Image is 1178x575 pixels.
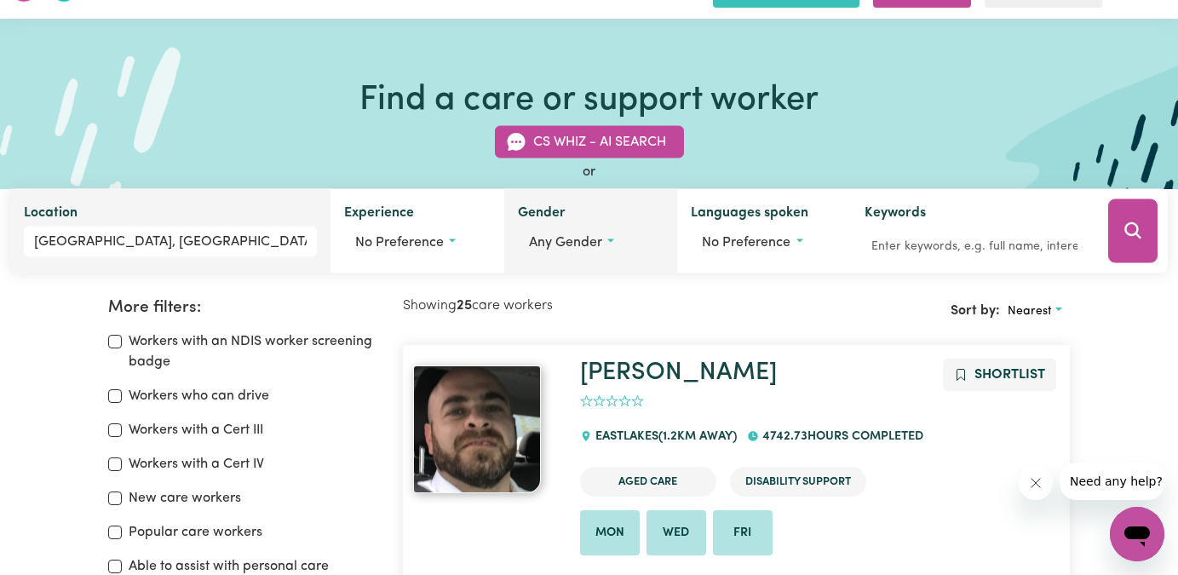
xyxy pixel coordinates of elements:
button: CS Whiz - AI Search [495,126,684,158]
input: Enter a suburb [24,227,317,257]
button: Sort search results [1000,298,1070,325]
button: Worker language preferences [691,227,837,259]
img: View Antoine's profile [413,365,541,493]
b: 25 [457,299,472,313]
li: Aged Care [580,467,716,497]
label: Workers with a Cert III [129,420,263,440]
li: Available on Fri [713,510,773,556]
li: Available on Wed [646,510,706,556]
div: 4742.73 hours completed [747,414,934,460]
input: Enter keywords, e.g. full name, interests [865,233,1084,260]
button: Search [1108,199,1158,263]
div: EASTLAKES [580,414,747,460]
a: Antoine [413,365,560,493]
span: No preference [702,236,790,250]
span: Any gender [529,236,602,250]
label: Languages spoken [691,203,808,227]
li: Available on Mon [580,510,640,556]
a: [PERSON_NAME] [580,360,777,385]
button: Worker gender preference [518,227,664,259]
label: Popular care workers [129,522,262,543]
h1: Find a care or support worker [359,80,819,121]
label: Workers with a Cert IV [129,454,264,474]
label: New care workers [129,488,241,509]
h2: Showing care workers [403,298,736,314]
span: ( 1.2 km away) [658,430,737,443]
li: Disability Support [730,467,866,497]
button: Add to shortlist [943,359,1056,391]
div: add rating by typing an integer from 0 to 5 or pressing arrow keys [580,392,644,411]
label: Workers who can drive [129,386,269,406]
label: Keywords [865,203,926,227]
span: Nearest [1008,305,1052,318]
iframe: Button to launch messaging window [1110,507,1164,561]
button: Worker experience options [344,227,491,259]
label: Gender [518,203,566,227]
label: Location [24,203,78,227]
iframe: Close message [1019,466,1053,500]
span: No preference [355,236,444,250]
iframe: Message from company [1060,463,1164,500]
label: Workers with an NDIS worker screening badge [129,331,382,372]
label: Experience [344,203,414,227]
span: Sort by: [951,304,1000,318]
h2: More filters: [108,298,382,318]
span: Shortlist [974,368,1045,382]
div: or [10,162,1168,182]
